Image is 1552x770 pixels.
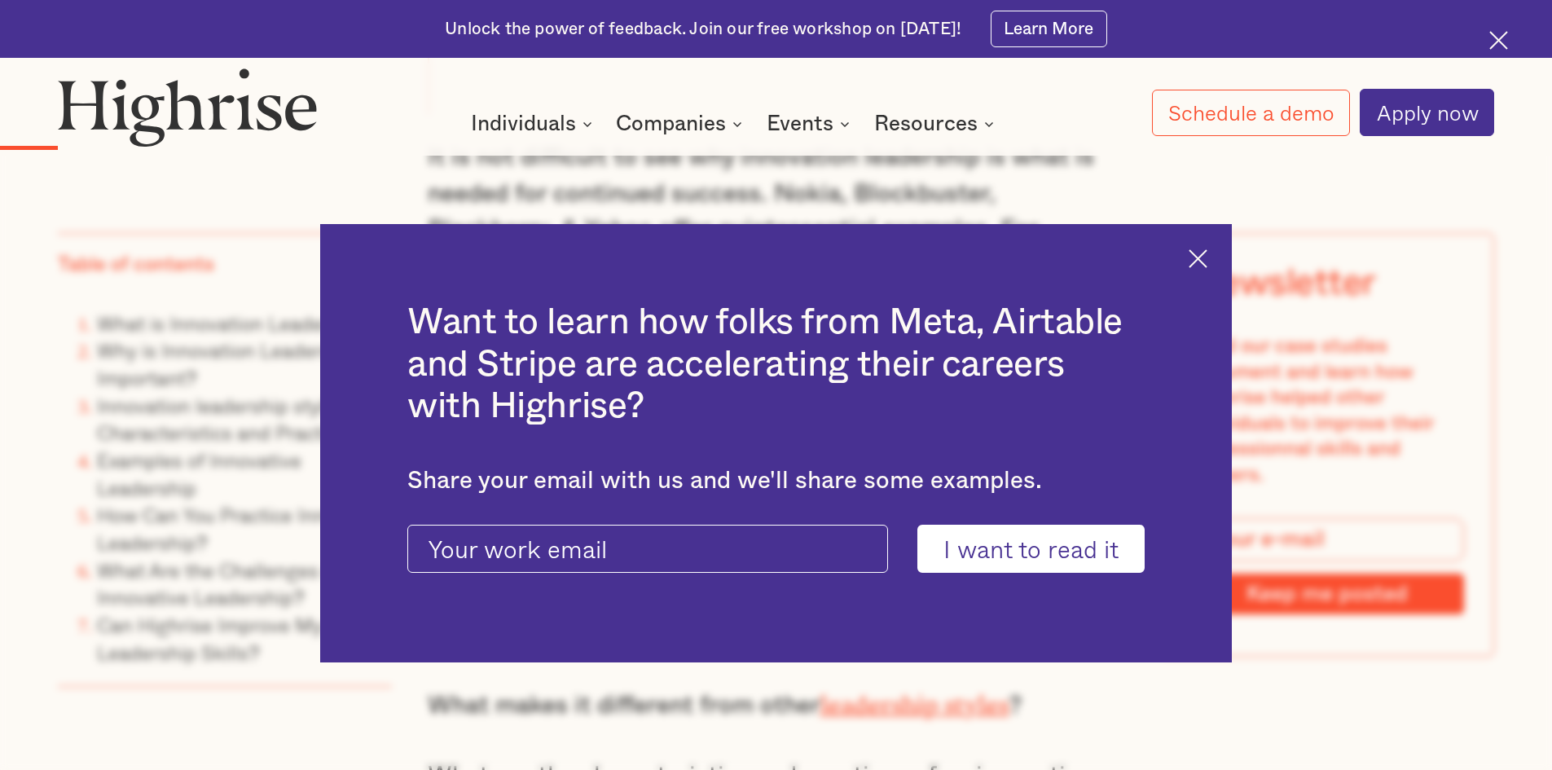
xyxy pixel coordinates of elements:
[58,68,317,146] img: Highrise logo
[471,114,597,134] div: Individuals
[917,525,1145,574] input: I want to read it
[767,114,855,134] div: Events
[1152,90,1351,136] a: Schedule a demo
[616,114,726,134] div: Companies
[407,301,1145,428] h2: Want to learn how folks from Meta, Airtable and Stripe are accelerating their careers with Highrise?
[407,525,1145,574] form: current-ascender-blog-article-modal-form
[874,114,978,134] div: Resources
[407,525,888,574] input: Your work email
[407,467,1145,495] div: Share your email with us and we'll share some examples.
[445,18,961,41] div: Unlock the power of feedback. Join our free workshop on [DATE]!
[471,114,576,134] div: Individuals
[1489,31,1508,50] img: Cross icon
[616,114,747,134] div: Companies
[874,114,999,134] div: Resources
[767,114,833,134] div: Events
[1360,89,1494,136] a: Apply now
[1189,249,1207,268] img: Cross icon
[991,11,1107,47] a: Learn More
